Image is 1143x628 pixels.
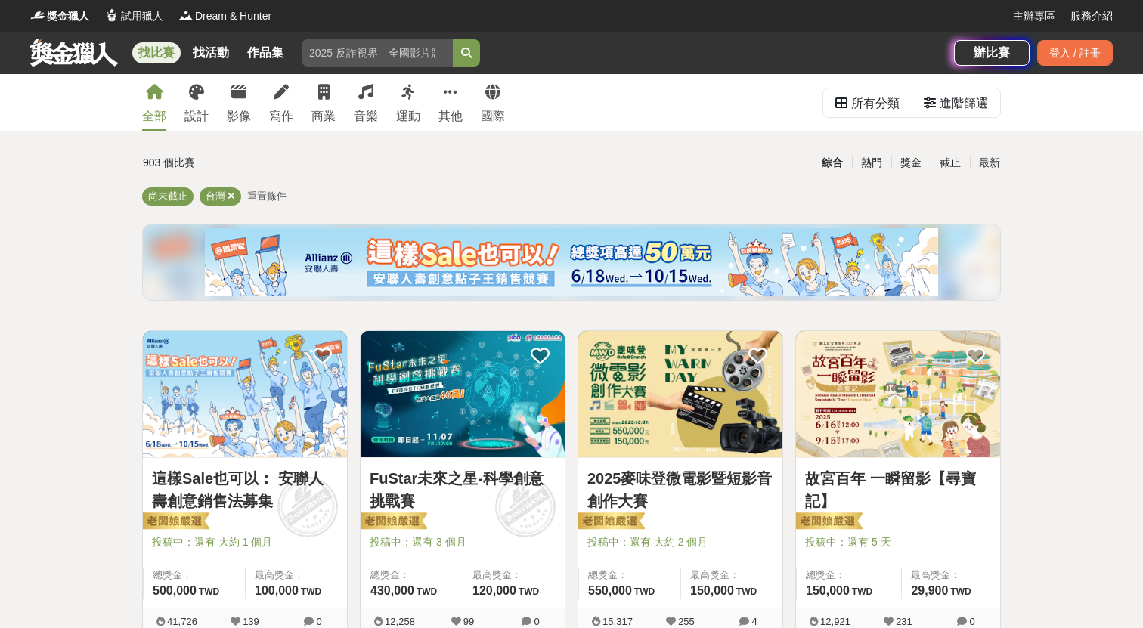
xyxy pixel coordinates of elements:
[534,616,539,627] span: 0
[370,534,556,550] span: 投稿中：還有 3 個月
[481,107,505,125] div: 國際
[751,616,757,627] span: 4
[167,616,197,627] span: 41,726
[588,584,632,597] span: 550,000
[206,190,225,202] span: 台灣
[385,616,415,627] span: 12,258
[361,331,565,457] img: Cover Image
[969,616,974,627] span: 0
[121,8,163,24] span: 試用獵人
[269,74,293,131] a: 寫作
[820,616,850,627] span: 12,921
[30,8,45,23] img: Logo
[690,568,773,583] span: 最高獎金：
[587,467,773,512] a: 2025麥味登微電影暨短影音創作大賽
[950,586,971,597] span: TWD
[30,8,89,24] a: Logo獎金獵人
[813,150,852,176] div: 綜合
[178,8,194,23] img: Logo
[143,150,428,176] div: 903 個比賽
[316,616,321,627] span: 0
[634,586,655,597] span: TWD
[311,74,336,131] a: 商業
[148,190,187,202] span: 尚未截止
[1037,40,1113,66] div: 登入 / 註冊
[302,39,453,67] input: 2025 反詐視界—全國影片競賽
[806,584,850,597] span: 150,000
[578,331,782,458] a: Cover Image
[152,467,338,512] a: 這樣Sale也可以： 安聯人壽創意銷售法募集
[247,190,287,202] span: 重置條件
[153,568,236,583] span: 總獎金：
[104,8,163,24] a: Logo試用獵人
[851,88,900,119] div: 所有分類
[796,331,1000,457] img: Cover Image
[805,467,991,512] a: 故宮百年 一瞬留影【尋寶記】
[311,107,336,125] div: 商業
[954,40,1030,66] a: 辦比賽
[140,512,209,533] img: 老闆娘嚴選
[1070,8,1113,24] a: 服務介紹
[472,568,556,583] span: 最高獎金：
[195,8,271,24] span: Dream & Hunter
[575,512,645,533] img: 老闆娘嚴選
[199,586,219,597] span: TWD
[143,331,347,458] a: Cover Image
[678,616,695,627] span: 255
[205,228,938,296] img: cf4fb443-4ad2-4338-9fa3-b46b0bf5d316.png
[243,616,259,627] span: 139
[370,568,454,583] span: 總獎金：
[152,534,338,550] span: 投稿中：還有 大約 1 個月
[805,534,991,550] span: 投稿中：還有 5 天
[796,331,1000,458] a: Cover Image
[438,74,463,131] a: 其他
[358,512,427,533] img: 老闆娘嚴選
[269,107,293,125] div: 寫作
[227,107,251,125] div: 影像
[587,534,773,550] span: 投稿中：還有 大約 2 個月
[354,74,378,131] a: 音樂
[931,150,970,176] div: 截止
[187,42,235,63] a: 找活動
[940,88,988,119] div: 進階篩選
[970,150,1009,176] div: 最新
[255,584,299,597] span: 100,000
[1013,8,1055,24] a: 主辦專區
[852,150,891,176] div: 熱門
[396,107,420,125] div: 運動
[911,568,991,583] span: 最高獎金：
[481,74,505,131] a: 國際
[301,586,321,597] span: TWD
[396,74,420,131] a: 運動
[178,8,271,24] a: LogoDream & Hunter
[602,616,633,627] span: 15,317
[370,467,556,512] a: FuStar未來之星-科學創意挑戰賽
[132,42,181,63] a: 找比賽
[255,568,338,583] span: 最高獎金：
[588,568,671,583] span: 總獎金：
[736,586,757,597] span: TWD
[690,584,734,597] span: 150,000
[241,42,290,63] a: 作品集
[911,584,948,597] span: 29,900
[142,74,166,131] a: 全部
[438,107,463,125] div: 其他
[143,331,347,457] img: Cover Image
[578,331,782,457] img: Cover Image
[104,8,119,23] img: Logo
[896,616,912,627] span: 231
[463,616,474,627] span: 99
[793,512,863,533] img: 老闆娘嚴選
[472,584,516,597] span: 120,000
[417,586,437,597] span: TWD
[370,584,414,597] span: 430,000
[142,107,166,125] div: 全部
[891,150,931,176] div: 獎金
[354,107,378,125] div: 音樂
[519,586,539,597] span: TWD
[184,107,209,125] div: 設計
[47,8,89,24] span: 獎金獵人
[153,584,197,597] span: 500,000
[852,586,872,597] span: TWD
[227,74,251,131] a: 影像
